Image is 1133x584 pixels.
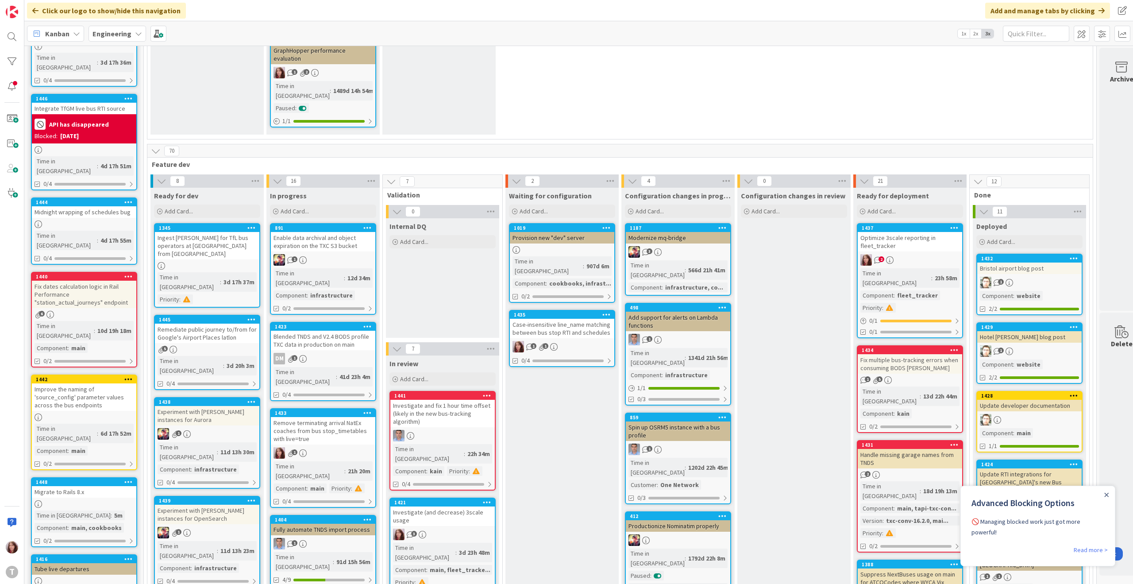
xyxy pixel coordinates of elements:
span: 1 [292,355,297,361]
span: 0/4 [43,254,52,263]
div: infrastructure [308,290,355,300]
div: KS [510,341,614,352]
div: Time in [GEOGRAPHIC_DATA] [628,260,685,280]
span: 3x [982,29,994,38]
span: : [882,303,883,313]
div: Click our logo to show/hide this navigation [27,3,186,19]
div: Enable data archival and object expiration on the TXC S3 bucket [271,232,375,251]
div: 1434 [862,347,962,353]
img: LD [628,444,640,455]
img: LD [628,334,640,345]
div: 4d 17h 51m [98,161,134,171]
div: 1448 [32,478,136,486]
div: 1/1 [626,383,730,394]
div: Improve the naming of 'source_config' parameter values across the bus endpoints [32,383,136,411]
div: Component [274,290,307,300]
div: 1442 [36,376,136,383]
span: In progress [270,191,307,200]
span: Add Card... [520,207,548,215]
span: 1x [958,29,970,38]
span: 2x [970,29,982,38]
span: Add Card... [400,375,428,383]
img: VB [628,534,640,546]
div: main [69,343,88,353]
div: VD [977,414,1082,425]
span: : [97,58,98,67]
div: Priority [158,294,179,304]
div: Optimize 3scale reporting in fleet_tracker [858,232,962,251]
div: Component [980,360,1013,369]
div: 1432 [977,255,1082,263]
div: LD [626,444,730,455]
div: 1439 [155,497,259,505]
div: 891 [271,224,375,232]
div: Component [860,409,894,418]
span: 0 [757,176,772,186]
span: : [344,273,345,283]
span: : [583,261,584,271]
div: 1421Investigate (and decrease) 3scale usage [390,499,495,526]
div: 1345 [159,225,259,231]
div: 1437 [858,224,962,232]
span: Add Card... [987,238,1015,246]
span: 1 [292,256,297,262]
div: Time in [GEOGRAPHIC_DATA] [158,272,220,292]
span: 1 / 1 [282,116,291,126]
div: 412Productionize Nominatim properly [626,512,730,532]
div: Paused [274,103,295,113]
div: Time in [GEOGRAPHIC_DATA] [274,81,330,101]
div: 1345Ingest [PERSON_NAME] for TfL bus operators at [GEOGRAPHIC_DATA] from [GEOGRAPHIC_DATA] [155,224,259,259]
div: 1428 [981,393,1082,399]
div: 1423Blended TNDS and V2.4 BODS profile TXC data in production on main [271,323,375,350]
span: : [685,265,686,275]
span: Deployed [976,222,1007,231]
div: 1416 [32,555,136,563]
span: : [97,161,98,171]
img: VD [980,277,991,288]
div: Blocked: [35,131,58,141]
div: Add and manage tabs by clicking [985,3,1110,19]
span: Add Card... [281,207,309,215]
span: 3 [647,248,652,254]
span: : [662,370,663,380]
span: 1 [292,69,297,75]
div: infrastructure [663,370,710,380]
div: 1429 [981,324,1082,330]
span: 16 [286,176,301,186]
span: 1 [647,336,652,342]
div: Fix dates calculation logic in Rail Performance "station_actual_journeys" endpoint [32,281,136,308]
div: Time in [GEOGRAPHIC_DATA] [35,231,97,250]
img: KS [274,447,285,459]
span: : [894,409,895,418]
img: VD [980,414,991,425]
span: 2 [304,69,309,75]
div: [DATE] [60,131,79,141]
span: 0/4 [282,390,291,399]
div: 1444Midnight wrapping of schedules bug [32,198,136,218]
div: 10d 19h 18m [95,326,134,336]
span: 7 [405,344,420,354]
div: GraphHopper performance evaluation [271,37,375,64]
div: 1433 [271,409,375,417]
div: VB [626,246,730,258]
span: : [94,326,95,336]
div: 12d 34m [345,273,373,283]
div: 1444 [36,199,136,205]
span: 1 [543,343,548,349]
span: 7 [400,176,415,187]
div: 412 [626,512,730,520]
span: : [330,86,331,96]
div: 1421 [390,499,495,507]
div: KS [271,67,375,78]
input: Quick Filter... [1003,26,1069,42]
span: : [662,282,663,292]
iframe: UserGuiding Product Updates Slide Out [960,486,1115,566]
div: 1438 [155,398,259,406]
div: Hotel [PERSON_NAME] blog post [977,331,1082,343]
img: KS [860,254,872,266]
div: Time in [GEOGRAPHIC_DATA] [274,367,336,387]
div: 1019 [510,224,614,232]
div: KS [858,254,962,266]
div: 0/1 [858,315,962,326]
div: KS [271,447,375,459]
